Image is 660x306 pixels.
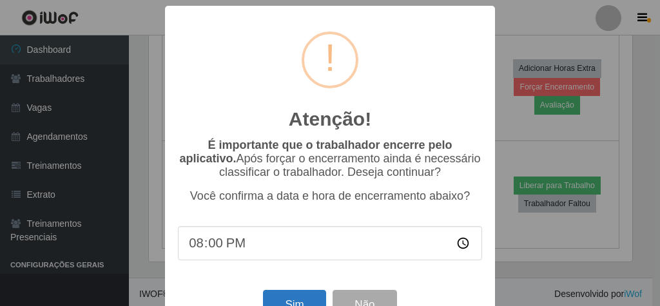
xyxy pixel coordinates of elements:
h2: Atenção! [289,108,371,131]
p: Você confirma a data e hora de encerramento abaixo? [178,189,482,203]
p: Após forçar o encerramento ainda é necessário classificar o trabalhador. Deseja continuar? [178,139,482,179]
b: É importante que o trabalhador encerre pelo aplicativo. [179,139,452,165]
